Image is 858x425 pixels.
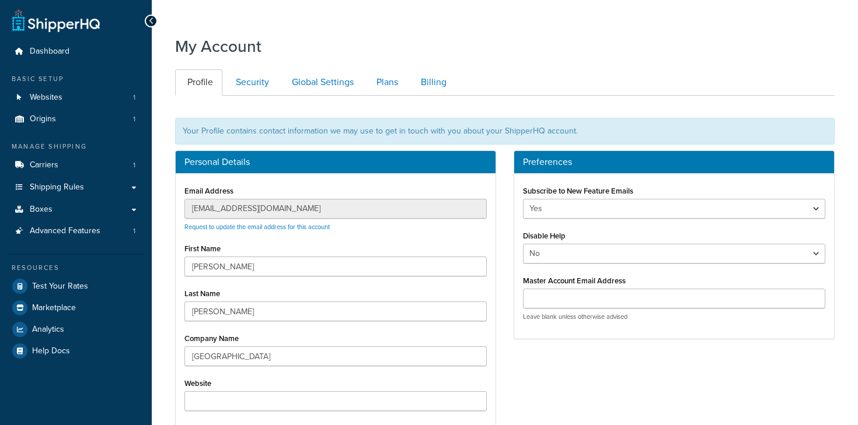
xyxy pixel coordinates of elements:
[9,177,143,198] a: Shipping Rules
[30,93,62,103] span: Websites
[184,157,487,167] h3: Personal Details
[9,87,143,108] li: Websites
[9,263,143,273] div: Resources
[364,69,407,96] a: Plans
[9,154,143,176] li: Carriers
[523,276,626,285] label: Master Account Email Address
[133,226,135,236] span: 1
[9,319,143,340] a: Analytics
[184,222,330,231] a: Request to update the email address for this account
[30,47,69,57] span: Dashboard
[9,297,143,318] a: Marketplace
[133,160,135,170] span: 1
[9,199,143,220] a: Boxes
[523,231,566,240] label: Disable Help
[184,379,211,388] label: Website
[523,187,633,195] label: Subscribe to New Feature Emails
[224,69,278,96] a: Security
[133,93,135,103] span: 1
[175,35,261,58] h1: My Account
[9,108,143,130] a: Origins 1
[32,303,76,313] span: Marketplace
[184,244,221,253] label: First Name
[30,182,84,192] span: Shipping Rules
[409,69,456,96] a: Billing
[9,220,143,242] a: Advanced Features 1
[12,9,100,32] a: ShipperHQ Home
[175,118,835,145] div: Your Profile contains contact information we may use to get in touch with you about your ShipperH...
[32,282,88,291] span: Test Your Rates
[9,276,143,297] a: Test Your Rates
[9,74,143,84] div: Basic Setup
[9,142,143,152] div: Manage Shipping
[280,69,363,96] a: Global Settings
[30,205,53,215] span: Boxes
[184,289,220,298] label: Last Name
[9,87,143,108] a: Websites 1
[184,334,239,343] label: Company Name
[30,114,56,124] span: Origins
[9,41,143,62] a: Dashboard
[32,325,64,335] span: Analytics
[30,160,58,170] span: Carriers
[9,154,143,176] a: Carriers 1
[9,340,143,361] a: Help Docs
[32,346,70,356] span: Help Docs
[9,220,143,242] li: Advanced Features
[30,226,100,236] span: Advanced Features
[9,108,143,130] li: Origins
[184,187,233,195] label: Email Address
[523,157,825,167] h3: Preferences
[175,69,222,96] a: Profile
[523,312,825,321] p: Leave blank unless otherwise advised
[133,114,135,124] span: 1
